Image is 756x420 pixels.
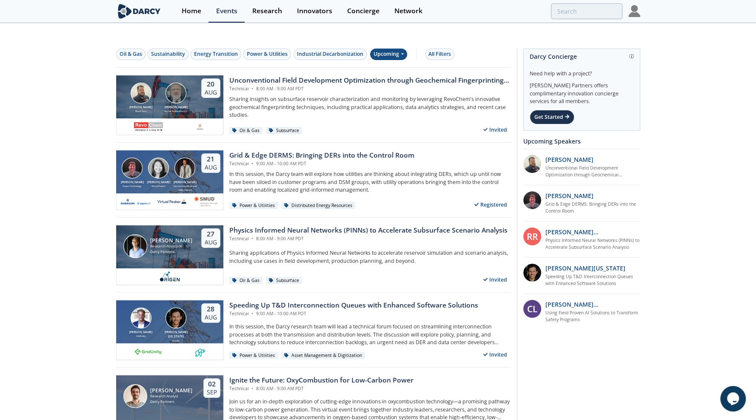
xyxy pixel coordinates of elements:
[123,234,147,258] img: Juan Mayol
[471,199,511,210] div: Registered
[229,352,278,360] div: Power & Utilities
[229,202,278,210] div: Power & Utilities
[229,311,478,317] div: Technical 9:00 AM - 10:00 AM PDT
[629,54,634,59] img: information.svg
[523,134,640,149] div: Upcoming Speakers
[207,380,217,388] div: 02
[157,271,182,282] img: origen.ai.png
[195,121,205,132] img: ovintiv.com.png
[229,127,263,135] div: Oil & Gas
[229,385,414,392] div: Technical 8:00 AM - 9:00 AM PDT
[545,227,640,236] p: [PERSON_NAME] [PERSON_NAME]
[150,249,192,255] div: Darcy Partners
[116,300,511,360] a: Brian Fitzsimons [PERSON_NAME] GridUnity Luigi Montana [PERSON_NAME][US_STATE] envelio 28 Aug Spe...
[205,305,217,314] div: 28
[195,346,205,357] img: 336b6de1-6040-4323-9c13-5718d9811639
[165,83,186,104] img: John Sinclair
[297,8,332,14] div: Innovators
[163,105,189,110] div: [PERSON_NAME]
[545,310,640,323] a: Using Field Proven AI Solutions to Transform Safety Programs
[193,196,218,207] img: Smud.org.png
[119,180,145,185] div: [PERSON_NAME]
[122,158,143,178] img: Jonathan Curtis
[523,191,541,209] img: accc9a8e-a9c1-4d58-ae37-132228efcf55
[150,388,192,394] div: [PERSON_NAME]
[530,49,634,64] div: Darcy Concierge
[128,334,154,338] div: GridUnity
[545,191,593,200] p: [PERSON_NAME]
[119,184,145,188] div: Aspen Technology
[428,50,451,58] div: All Filters
[545,264,625,273] p: [PERSON_NAME][US_STATE]
[123,384,147,408] img: Nicolas Lassalle
[252,8,282,14] div: Research
[163,109,189,113] div: Sinclair Exploration LLC
[172,184,198,192] div: Sacramento Municipal Utility District.
[128,105,154,110] div: [PERSON_NAME]
[250,86,255,92] span: •
[134,121,163,132] img: revochem.com.png
[116,225,511,285] a: Juan Mayol [PERSON_NAME] Research Associate Darcy Partners 27 Aug Physics Informed Neural Network...
[229,375,414,385] div: Ignite the Future: OxyCombustion for Low-Carbon Power
[523,264,541,282] img: 1b183925-147f-4a47-82c9-16eeeed5003c
[370,49,407,60] div: Upcoming
[720,386,747,411] iframe: chat widget
[205,89,217,96] div: Aug
[530,64,634,78] div: Need help with a project?
[250,161,255,167] span: •
[523,227,541,245] div: RR
[545,165,640,178] a: Unconventional Field Development Optimization through Geochemical Fingerprinting Technology
[281,352,365,360] div: Asset Management & Digitization
[229,75,511,86] div: Unconventional Field Development Optimization through Geochemical Fingerprinting Technology
[194,50,238,58] div: Energy Transition
[163,339,189,342] div: envelio
[545,201,640,215] a: Grid & Edge DERMS: Bringing DERs into the Control Room
[205,80,217,89] div: 20
[172,180,198,185] div: [PERSON_NAME]
[205,239,217,246] div: Aug
[145,184,172,188] div: Virtual Peaker
[205,164,217,171] div: Aug
[216,8,237,14] div: Events
[207,388,217,396] div: Sep
[121,196,151,207] img: cb84fb6c-3603-43a1-87e3-48fd23fb317a
[530,78,634,106] div: [PERSON_NAME] Partners offers complimentary innovation concierge services for all members.
[479,124,511,135] div: Invited
[243,49,291,60] button: Power & Utilities
[163,330,189,339] div: [PERSON_NAME][US_STATE]
[545,273,640,287] a: Speeding Up T&D Interconnection Queues with Enhanced Software Solutions
[250,385,255,391] span: •
[229,225,508,236] div: Physics Informed Neural Networks (PINNs) to Accelerate Subsurface Scenario Analysis
[150,394,192,399] div: Research Analyst
[131,83,151,104] img: Bob Aylsworth
[530,110,574,124] div: Get Started
[229,300,478,311] div: Speeding Up T&D Interconnection Queues with Enhanced Software Solutions
[250,311,255,316] span: •
[229,150,414,161] div: Grid & Edge DERMS: Bringing DERs into the Control Room
[229,86,511,92] div: Technical 8:00 AM - 9:00 AM PDT
[116,150,511,210] a: Jonathan Curtis [PERSON_NAME] Aspen Technology Brenda Chew [PERSON_NAME] Virtual Peaker Yevgeniy ...
[191,49,241,60] button: Energy Transition
[394,8,422,14] div: Network
[229,277,263,285] div: Oil & Gas
[479,349,511,360] div: Invited
[148,49,188,60] button: Sustainability
[148,158,169,178] img: Brenda Chew
[134,346,163,357] img: 1659894010494-gridunity-wp-logo.png
[174,158,195,178] img: Yevgeniy Postnov
[151,50,185,58] div: Sustainability
[131,308,151,328] img: Brian Fitzsimons
[247,50,288,58] div: Power & Utilities
[266,127,302,135] div: Subsurface
[229,323,511,346] p: In this session, the Darcy research team will lead a technical forum focused on streamlining inte...
[145,180,172,185] div: [PERSON_NAME]
[545,300,640,309] p: [PERSON_NAME][MEDICAL_DATA]
[628,5,640,17] img: Profile
[347,8,379,14] div: Concierge
[425,49,454,60] button: All Filters
[150,238,192,244] div: [PERSON_NAME]
[297,50,363,58] div: Industrial Decarbonization
[523,155,541,173] img: 2k2ez1SvSiOh3gKHmcgF
[229,236,508,242] div: Technical 8:00 AM - 9:00 AM PDT
[250,236,255,242] span: •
